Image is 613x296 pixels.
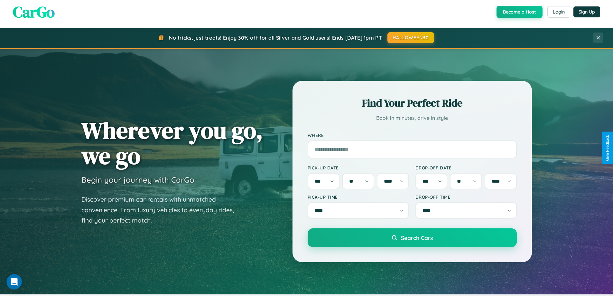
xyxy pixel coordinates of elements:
label: Pick-up Time [308,194,409,200]
span: No tricks, just treats! Enjoy 30% off for all Silver and Gold users! Ends [DATE] 1pm PT. [169,34,383,41]
button: Sign Up [573,6,600,17]
p: Discover premium car rentals with unmatched convenience. From luxury vehicles to everyday rides, ... [81,194,242,226]
h3: Begin your journey with CarGo [81,175,194,185]
span: Search Cars [401,234,433,241]
button: Become a Host [497,6,543,18]
span: CarGo [13,1,55,23]
div: Give Feedback [605,135,610,161]
label: Drop-off Time [415,194,517,200]
button: Search Cars [308,228,517,247]
p: Book in minutes, drive in style [308,113,517,123]
label: Where [308,132,517,138]
label: Drop-off Date [415,165,517,170]
iframe: Intercom live chat [6,274,22,290]
h1: Wherever you go, we go [81,118,263,168]
label: Pick-up Date [308,165,409,170]
button: Login [547,6,570,18]
h2: Find Your Perfect Ride [308,96,517,110]
button: HALLOWEEN30 [387,32,434,43]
